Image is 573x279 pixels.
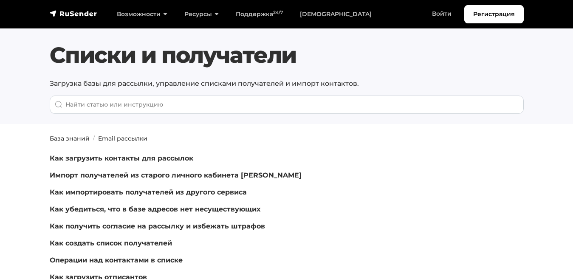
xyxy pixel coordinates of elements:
sup: 24/7 [273,10,283,15]
a: Как импортировать получателей из другого сервиса [50,188,247,196]
a: Регистрация [464,5,524,23]
a: База знаний [50,135,90,142]
a: Как получить согласие на рассылку и избежать штрафов [50,222,265,230]
a: Как загрузить контакты для рассылок [50,154,193,162]
a: Операции над контактами в списке [50,256,183,264]
a: Как создать список получателей [50,239,172,247]
a: Как убедиться, что в базе адресов нет несуществующих [50,205,260,213]
nav: breadcrumb [45,134,529,143]
a: Ресурсы [176,6,227,23]
a: Возможности [108,6,176,23]
a: Поддержка24/7 [227,6,291,23]
a: [DEMOGRAPHIC_DATA] [291,6,380,23]
input: When autocomplete results are available use up and down arrows to review and enter to go to the d... [50,96,524,114]
h1: Списки и получатели [50,42,524,68]
p: Загрузка базы для рассылки, управление списками получателей и импорт контактов. [50,79,524,89]
img: RuSender [50,9,97,18]
img: Поиск [55,101,62,108]
a: Импорт получателей из старого личного кабинета [PERSON_NAME] [50,171,302,179]
a: Email рассылки [98,135,147,142]
a: Войти [423,5,460,23]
